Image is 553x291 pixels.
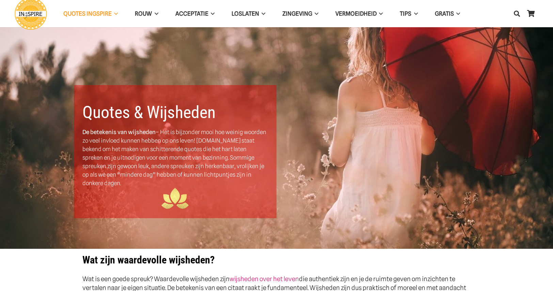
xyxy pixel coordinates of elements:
img: ingspire [161,188,189,210]
a: VERMOEIDHEIDVERMOEIDHEID Menu [327,5,391,22]
span: Loslaten [232,10,259,17]
a: ZingevingZingeving Menu [274,5,327,22]
span: Acceptatie [175,10,208,17]
span: Zingeving Menu [312,5,318,22]
strong: Wat zijn waardevolle wijsheden? [82,254,215,266]
span: TIPS Menu [411,5,417,22]
span: Loslaten Menu [259,5,265,22]
a: AcceptatieAcceptatie Menu [167,5,223,22]
a: LoslatenLoslaten Menu [223,5,274,22]
span: QUOTES INGSPIRE [63,10,112,17]
a: QUOTES INGSPIREQUOTES INGSPIRE Menu [55,5,126,22]
span: Zingeving [282,10,312,17]
span: ROUW [135,10,152,17]
a: wijsheden over het leven [230,275,299,282]
a: GRATISGRATIS Menu [426,5,469,22]
span: Acceptatie Menu [208,5,215,22]
span: GRATIS [435,10,454,17]
a: Zoeken [510,5,524,22]
span: ROUW Menu [152,5,158,22]
span: TIPS [400,10,411,17]
a: TIPSTIPS Menu [391,5,426,22]
span: GRATIS Menu [454,5,460,22]
a: ROUWROUW Menu [126,5,167,22]
strong: De betekenis van wijsheden [82,129,156,135]
b: Quotes & Wijsheden [82,102,216,122]
span: VERMOEIDHEID Menu [377,5,383,22]
span: – Het is bijzonder mooi hoe weinig woorden zo veel invloed kunnen hebben op ons leven! [DOMAIN_NA... [82,129,266,187]
span: VERMOEIDHEID [335,10,377,17]
span: QUOTES INGSPIRE Menu [112,5,118,22]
